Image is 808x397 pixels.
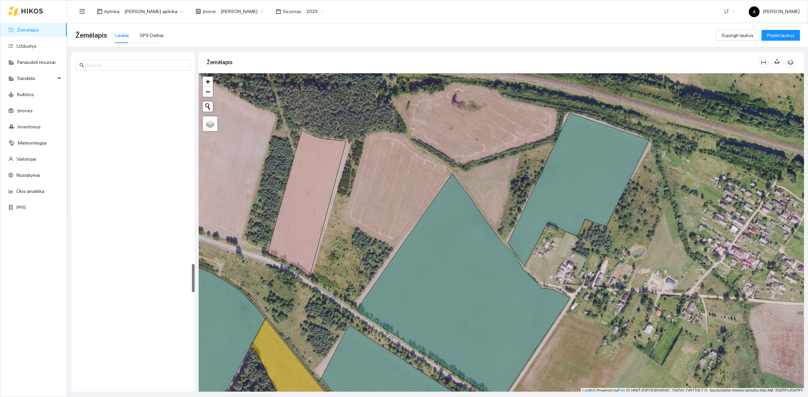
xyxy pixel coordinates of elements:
[104,8,121,15] span: Aplinka :
[207,53,758,72] div: Žemėlapis
[618,388,625,393] a: Esri
[125,6,183,16] span: Jerzy Gvozdovicz aplinka
[16,156,36,162] a: Vartotojai
[115,32,129,39] div: Laukai
[17,92,34,97] a: Kultūros
[206,87,210,96] span: −
[203,102,213,112] button: Initiate a new search
[758,57,769,68] button: column-width
[716,33,759,38] a: Sujungti laukus
[196,9,201,14] span: shop
[17,72,56,85] span: Sandėlis
[206,77,210,86] span: +
[140,32,164,39] div: GPS Darbai
[17,59,56,65] a: Panaudoti resursai
[16,172,40,178] a: Nustatymai
[759,60,769,65] span: column-width
[203,77,213,87] a: Zoom in
[721,32,753,39] span: Sujungti laukus
[16,205,26,210] a: PPIS
[79,8,85,14] span: menu-fold
[221,6,264,16] span: Jerzy Gvozdovič
[626,388,627,393] span: |
[97,9,102,14] span: layout
[749,9,800,14] span: [PERSON_NAME]
[582,388,595,393] a: Leaflet
[79,63,84,68] span: search
[17,108,33,113] a: Įmonės
[75,5,89,18] button: menu-fold
[762,30,800,41] button: Pridėti laukus
[283,8,302,15] span: Sezonas :
[18,140,46,146] a: Meteorologija
[203,116,217,131] a: Layers
[276,9,281,14] span: calendar
[767,32,795,39] span: Pridėti laukus
[203,87,213,97] a: Zoom out
[762,33,800,38] a: Pridėti laukus
[17,27,39,33] a: Žemėlapis
[581,388,804,394] div: | Powered by © HNIT-[GEOGRAPHIC_DATA]; ORT10LT ©, Nacionalinė žemės tarnyba prie AM, [DATE]-[DATE]
[753,6,756,17] span: A
[16,189,44,194] a: Ūkio analitika
[306,6,324,16] span: 2025
[18,124,41,129] a: Inventorius
[86,62,187,69] input: Paieška
[725,6,735,16] span: LT
[16,43,36,49] a: Užduotys
[75,30,107,41] span: Žemėlapis
[716,30,759,41] button: Sujungti laukus
[203,8,217,15] span: Įmonė :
